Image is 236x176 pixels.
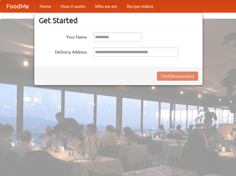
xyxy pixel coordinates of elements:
[39,16,198,25] h3: Get Started
[0,0,35,12] a: FoodMe
[39,48,87,55] label: Delivery Address
[39,32,87,40] label: Your Name
[122,0,158,12] a: Recipe videos
[90,0,122,12] a: Who we are
[35,0,56,12] a: Home
[157,72,198,81] button: Find Restaurants!
[56,0,90,12] a: How it works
